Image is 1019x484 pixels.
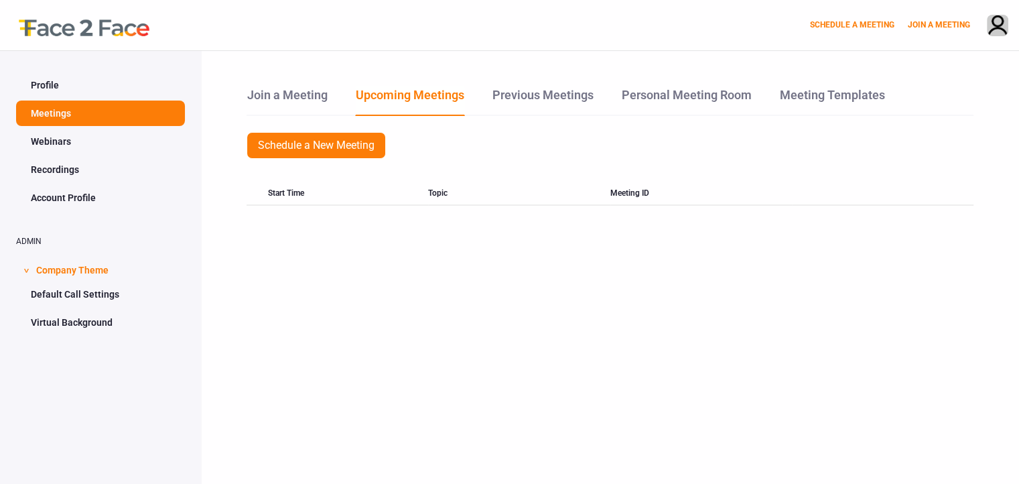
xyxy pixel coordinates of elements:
div: Meeting ID [610,182,792,206]
a: Join a Meeting [247,86,328,115]
div: Topic [428,182,610,206]
a: Webinars [16,129,185,154]
span: Company Theme [36,256,109,282]
a: Account Profile [16,185,185,210]
a: Previous Meetings [492,86,594,115]
a: SCHEDULE A MEETING [810,20,894,29]
img: avatar.710606db.png [988,15,1008,38]
a: Meeting Templates [779,86,886,115]
h2: ADMIN [16,237,185,246]
div: Start Time [247,182,428,206]
a: Meetings [16,101,185,126]
a: Schedule a New Meeting [247,132,386,159]
a: Recordings [16,157,185,182]
a: JOIN A MEETING [908,20,970,29]
a: Default Call Settings [16,282,185,307]
a: Virtual Background [16,310,185,335]
span: > [19,268,33,273]
a: Profile [16,72,185,98]
a: Upcoming Meetings [355,86,465,116]
a: Personal Meeting Room [621,86,752,115]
